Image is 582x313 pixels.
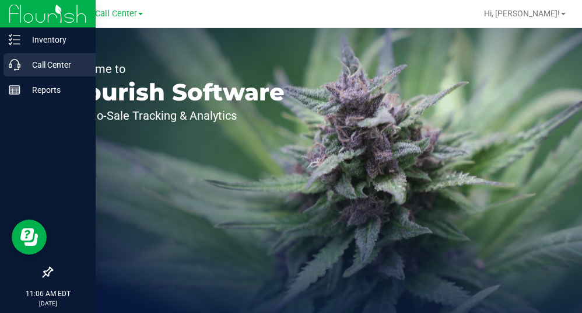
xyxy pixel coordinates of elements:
iframe: Resource center [12,220,47,255]
inline-svg: Inventory [9,34,20,46]
p: Inventory [20,33,90,47]
p: Flourish Software [63,81,285,104]
inline-svg: Reports [9,84,20,96]
p: Seed-to-Sale Tracking & Analytics [63,110,285,121]
p: Welcome to [63,63,285,75]
p: [DATE] [5,299,90,308]
span: Hi, [PERSON_NAME]! [484,9,560,18]
span: Call Center [95,9,137,19]
p: Reports [20,83,90,97]
inline-svg: Call Center [9,59,20,71]
p: Call Center [20,58,90,72]
p: 11:06 AM EDT [5,288,90,299]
